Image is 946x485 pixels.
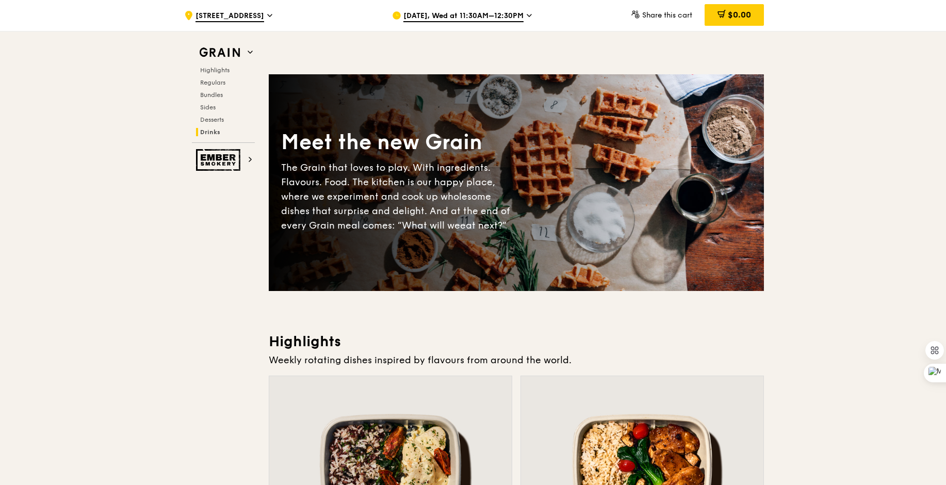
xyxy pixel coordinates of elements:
[200,128,220,136] span: Drinks
[281,160,516,233] div: The Grain that loves to play. With ingredients. Flavours. Food. The kitchen is our happy place, w...
[403,11,524,22] span: [DATE], Wed at 11:30AM–12:30PM
[196,43,243,62] img: Grain web logo
[200,91,223,99] span: Bundles
[269,332,764,351] h3: Highlights
[200,79,225,86] span: Regulars
[196,149,243,171] img: Ember Smokery web logo
[200,67,230,74] span: Highlights
[200,116,224,123] span: Desserts
[642,11,692,20] span: Share this cart
[195,11,264,22] span: [STREET_ADDRESS]
[460,220,507,231] span: eat next?”
[200,104,216,111] span: Sides
[281,128,516,156] div: Meet the new Grain
[269,353,764,367] div: Weekly rotating dishes inspired by flavours from around the world.
[728,10,751,20] span: $0.00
